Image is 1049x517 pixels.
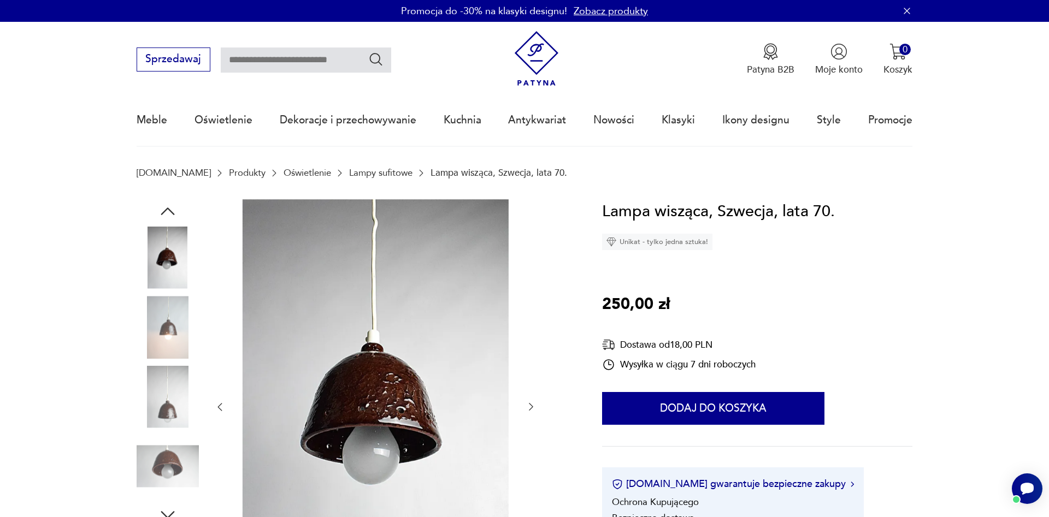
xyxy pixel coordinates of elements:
a: Lampy sufitowe [349,168,412,178]
a: Produkty [229,168,266,178]
img: Ikona diamentu [606,237,616,247]
a: Sprzedawaj [137,56,210,64]
a: Antykwariat [508,95,566,145]
button: Sprzedawaj [137,47,210,72]
a: Zobacz produkty [574,4,648,18]
button: Patyna B2B [747,43,794,76]
img: Ikona dostawy [602,338,615,352]
a: Promocje [868,95,912,145]
img: Zdjęcie produktu Lampa wisząca, Szwecja, lata 70. [137,435,199,497]
img: Zdjęcie produktu Lampa wisząca, Szwecja, lata 70. [137,366,199,428]
a: Kuchnia [444,95,481,145]
img: Zdjęcie produktu Lampa wisząca, Szwecja, lata 70. [137,227,199,289]
a: Ikonka użytkownikaMoje konto [815,43,863,76]
button: [DOMAIN_NAME] gwarantuje bezpieczne zakupy [612,477,854,491]
a: Oświetlenie [284,168,331,178]
button: Dodaj do koszyka [602,392,824,425]
a: Ikona medaluPatyna B2B [747,43,794,76]
a: Ikony designu [722,95,789,145]
div: Dostawa od 18,00 PLN [602,338,756,352]
img: Ikonka użytkownika [830,43,847,60]
p: Promocja do -30% na klasyki designu! [401,4,567,18]
img: Ikona medalu [762,43,779,60]
a: Dekoracje i przechowywanie [280,95,416,145]
div: Unikat - tylko jedna sztuka! [602,234,712,250]
img: Ikona strzałki w prawo [851,482,854,487]
a: Nowości [593,95,634,145]
button: 0Koszyk [883,43,912,76]
img: Ikona koszyka [889,43,906,60]
a: Meble [137,95,167,145]
img: Ikona certyfikatu [612,479,623,490]
div: 0 [899,44,911,55]
p: Moje konto [815,63,863,76]
p: 250,00 zł [602,292,670,317]
a: Klasyki [662,95,695,145]
li: Ochrona Kupującego [612,496,699,508]
a: Oświetlenie [195,95,252,145]
iframe: Smartsupp widget button [1012,473,1042,504]
a: Style [817,95,841,145]
button: Moje konto [815,43,863,76]
button: Szukaj [368,51,384,67]
p: Patyna B2B [747,63,794,76]
img: Zdjęcie produktu Lampa wisząca, Szwecja, lata 70. [137,296,199,358]
p: Koszyk [883,63,912,76]
img: Patyna - sklep z meblami i dekoracjami vintage [509,31,564,86]
p: Lampa wisząca, Szwecja, lata 70. [431,168,567,178]
h1: Lampa wisząca, Szwecja, lata 70. [602,199,835,224]
div: Wysyłka w ciągu 7 dni roboczych [602,358,756,371]
a: [DOMAIN_NAME] [137,168,211,178]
